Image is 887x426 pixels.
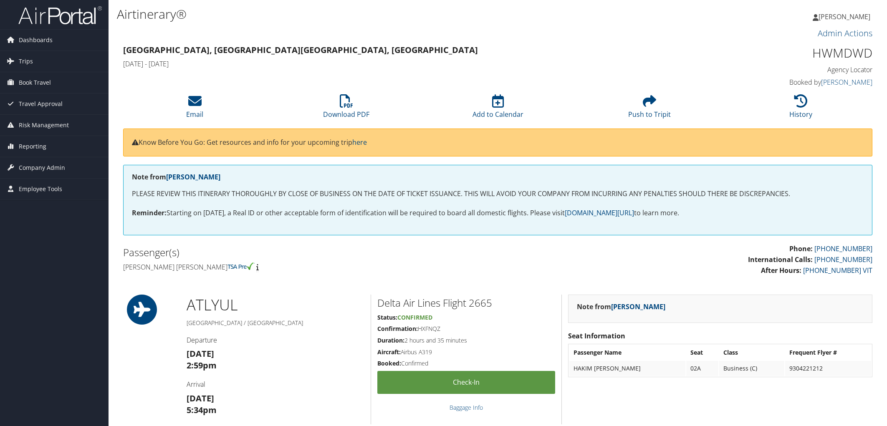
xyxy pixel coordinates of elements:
[19,30,53,50] span: Dashboards
[187,319,364,327] h5: [GEOGRAPHIC_DATA] / [GEOGRAPHIC_DATA]
[132,208,864,219] p: Starting on [DATE], a Real ID or other acceptable form of identification will be required to boar...
[123,59,682,68] h4: [DATE] - [DATE]
[132,172,220,181] strong: Note from
[377,359,555,368] h5: Confirmed
[377,336,555,345] h5: 2 hours and 35 minutes
[132,137,864,148] p: Know Before You Go: Get resources and info for your upcoming trip
[19,136,46,157] span: Reporting
[132,208,167,217] strong: Reminder:
[577,302,665,311] strong: Note from
[186,99,203,119] a: Email
[377,325,555,333] h5: HXFNQZ
[227,262,255,270] img: tsa-precheck.png
[785,361,871,376] td: 9304221212
[187,348,214,359] strong: [DATE]
[123,262,492,272] h4: [PERSON_NAME] [PERSON_NAME]
[19,93,63,114] span: Travel Approval
[377,325,418,333] strong: Confirmation:
[18,5,102,25] img: airportal-logo.png
[473,99,523,119] a: Add to Calendar
[569,345,686,360] th: Passenger Name
[187,295,364,315] h1: ATL YUL
[818,28,872,39] a: Admin Actions
[761,266,801,275] strong: After Hours:
[695,65,872,74] h4: Agency Locator
[397,313,432,321] span: Confirmed
[813,4,879,29] a: [PERSON_NAME]
[187,380,364,389] h4: Arrival
[803,266,872,275] a: [PHONE_NUMBER] VIT
[695,44,872,62] h1: HWMDWD
[19,51,33,72] span: Trips
[814,244,872,253] a: [PHONE_NUMBER]
[117,5,625,23] h1: Airtinerary®
[686,361,718,376] td: 02A
[377,336,404,344] strong: Duration:
[819,12,870,21] span: [PERSON_NAME]
[123,245,492,260] h2: Passenger(s)
[719,361,784,376] td: Business (C)
[19,72,51,93] span: Book Travel
[377,348,401,356] strong: Aircraft:
[377,313,397,321] strong: Status:
[748,255,813,264] strong: International Calls:
[187,404,217,416] strong: 5:34pm
[132,189,864,199] p: PLEASE REVIEW THIS ITINERARY THOROUGHLY BY CLOSE OF BUSINESS ON THE DATE OF TICKET ISSUANCE. THIS...
[789,99,812,119] a: History
[377,359,401,367] strong: Booked:
[785,345,871,360] th: Frequent Flyer #
[377,348,555,356] h5: Airbus A319
[611,302,665,311] a: [PERSON_NAME]
[568,331,625,340] strong: Seat Information
[565,208,634,217] a: [DOMAIN_NAME][URL]
[569,361,686,376] td: HAKIM [PERSON_NAME]
[166,172,220,181] a: [PERSON_NAME]
[719,345,784,360] th: Class
[450,403,483,411] a: Baggage Info
[19,115,69,136] span: Risk Management
[628,99,671,119] a: Push to Tripit
[187,360,217,371] strong: 2:59pm
[123,44,478,55] strong: [GEOGRAPHIC_DATA], [GEOGRAPHIC_DATA] [GEOGRAPHIC_DATA], [GEOGRAPHIC_DATA]
[821,78,872,87] a: [PERSON_NAME]
[686,345,718,360] th: Seat
[187,335,364,345] h4: Departure
[352,138,367,147] a: here
[789,244,813,253] strong: Phone:
[19,179,62,199] span: Employee Tools
[377,371,555,394] a: Check-in
[695,78,872,87] h4: Booked by
[814,255,872,264] a: [PHONE_NUMBER]
[323,99,369,119] a: Download PDF
[377,296,555,310] h2: Delta Air Lines Flight 2665
[187,393,214,404] strong: [DATE]
[19,157,65,178] span: Company Admin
